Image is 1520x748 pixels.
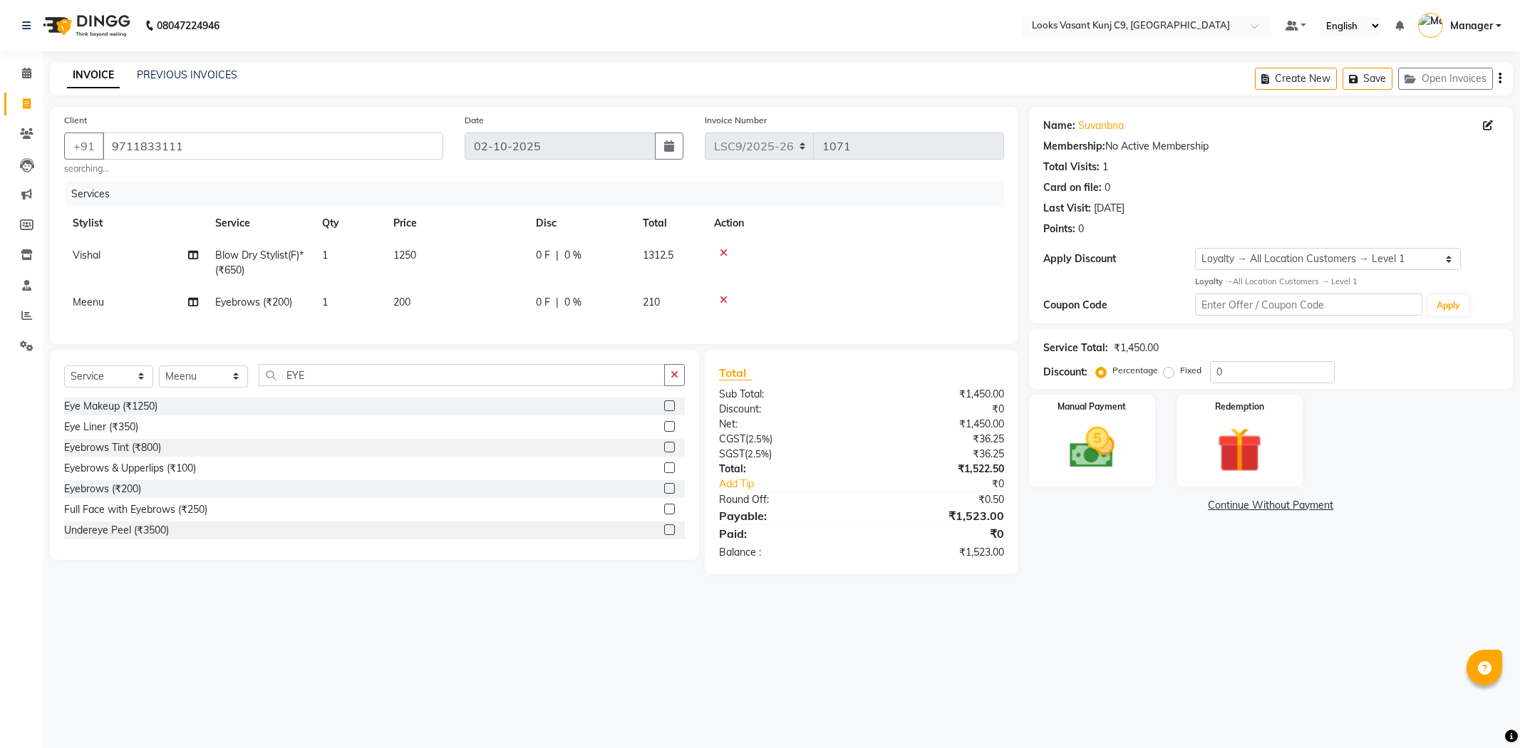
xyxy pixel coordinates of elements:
[1043,365,1087,380] div: Discount:
[1343,68,1392,90] button: Save
[259,364,665,386] input: Search or Scan
[64,482,141,497] div: Eyebrows (₹200)
[708,402,862,417] div: Discount:
[1428,295,1469,316] button: Apply
[564,248,581,263] span: 0 %
[862,525,1015,542] div: ₹0
[1195,294,1423,316] input: Enter Offer / Coupon Code
[64,420,138,435] div: Eye Liner (₹350)
[1102,160,1108,175] div: 1
[643,296,660,308] span: 210
[465,114,484,127] label: Date
[322,296,328,308] span: 1
[73,296,104,308] span: Meenu
[708,432,862,447] div: ( )
[73,249,100,261] span: Vishal
[1094,201,1125,216] div: [DATE]
[862,447,1015,462] div: ₹36.25
[1043,341,1108,355] div: Service Total:
[1043,160,1100,175] div: Total Visits:
[36,6,134,46] img: logo
[64,523,169,538] div: Undereye Peel (₹3500)
[64,399,157,414] div: Eye Makeup (₹1250)
[862,462,1015,477] div: ₹1,522.50
[1043,139,1105,154] div: Membership:
[862,507,1015,524] div: ₹1,523.00
[314,207,385,239] th: Qty
[719,432,745,445] span: CGST
[527,207,634,239] th: Disc
[1398,68,1493,90] button: Open Invoices
[64,461,196,476] div: Eyebrows & Upperlips (₹100)
[708,387,862,402] div: Sub Total:
[556,248,559,263] span: |
[1418,13,1443,38] img: Manager
[1255,68,1337,90] button: Create New
[705,114,767,127] label: Invoice Number
[1043,298,1195,313] div: Coupon Code
[1055,422,1129,474] img: _cash.svg
[1032,498,1510,513] a: Continue Without Payment
[207,207,314,239] th: Service
[66,181,1015,207] div: Services
[887,477,1015,492] div: ₹0
[748,433,770,445] span: 2.5%
[137,68,237,81] a: PREVIOUS INVOICES
[708,462,862,477] div: Total:
[1043,251,1195,266] div: Apply Discount
[1043,139,1499,154] div: No Active Membership
[708,545,862,560] div: Balance :
[748,448,769,459] span: 2.5%
[1078,222,1084,237] div: 0
[322,249,328,261] span: 1
[385,207,527,239] th: Price
[1450,19,1493,33] span: Manager
[1043,201,1091,216] div: Last Visit:
[1058,400,1126,413] label: Manual Payment
[719,447,745,460] span: SGST
[67,63,120,88] a: INVOICE
[393,249,416,261] span: 1250
[719,365,752,380] span: Total
[1460,691,1506,734] iframe: chat widget
[556,295,559,310] span: |
[1043,180,1102,195] div: Card on file:
[708,492,862,507] div: Round Off:
[1078,118,1124,133] a: Suvanbna
[862,432,1015,447] div: ₹36.25
[708,447,862,462] div: ( )
[1105,180,1110,195] div: 0
[1195,276,1233,286] strong: Loyalty →
[1180,364,1201,377] label: Fixed
[1114,341,1159,355] div: ₹1,450.00
[393,296,410,308] span: 200
[708,525,862,542] div: Paid:
[862,402,1015,417] div: ₹0
[862,545,1015,560] div: ₹1,523.00
[634,207,705,239] th: Total
[64,207,207,239] th: Stylist
[564,295,581,310] span: 0 %
[643,249,673,261] span: 1312.5
[536,295,550,310] span: 0 F
[64,162,443,175] small: searching...
[64,440,161,455] div: Eyebrows Tint (₹800)
[157,6,219,46] b: 08047224946
[64,502,207,517] div: Full Face with Eyebrows (₹250)
[215,296,292,308] span: Eyebrows (₹200)
[1043,118,1075,133] div: Name:
[103,133,443,160] input: Search by Name/Mobile/Email/Code
[1203,422,1276,478] img: _gift.svg
[705,207,1004,239] th: Action
[64,133,104,160] button: +91
[708,417,862,432] div: Net:
[215,249,304,276] span: Blow Dry Stylist(F)* (₹650)
[862,417,1015,432] div: ₹1,450.00
[64,114,87,127] label: Client
[1215,400,1264,413] label: Redemption
[708,507,862,524] div: Payable:
[536,248,550,263] span: 0 F
[1195,276,1499,288] div: All Location Customers → Level 1
[1043,222,1075,237] div: Points:
[1112,364,1158,377] label: Percentage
